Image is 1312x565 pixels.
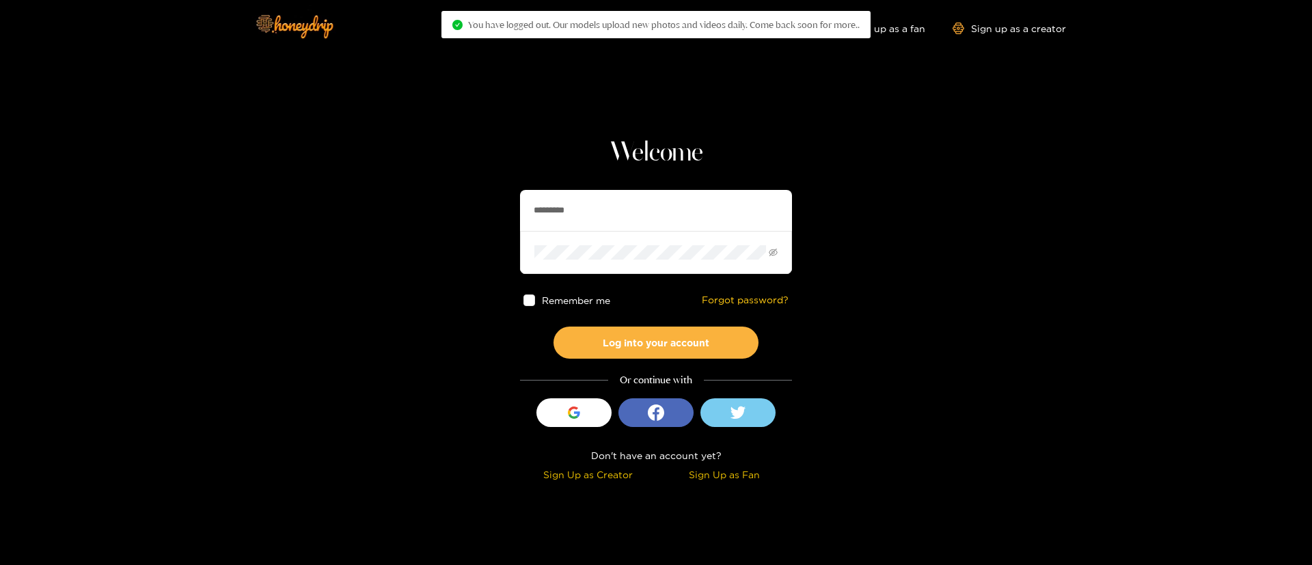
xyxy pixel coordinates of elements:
div: Sign Up as Fan [659,467,789,482]
a: Sign up as a creator [953,23,1066,34]
span: You have logged out. Our models upload new photos and videos daily. Come back soon for more.. [468,19,860,30]
button: Log into your account [553,327,758,359]
span: check-circle [452,20,463,30]
div: Or continue with [520,372,792,388]
span: eye-invisible [769,248,778,257]
a: Sign up as a fan [832,23,925,34]
div: Sign Up as Creator [523,467,653,482]
span: Remember me [542,295,610,305]
h1: Welcome [520,137,792,169]
div: Don't have an account yet? [520,447,792,463]
a: Forgot password? [702,294,789,306]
